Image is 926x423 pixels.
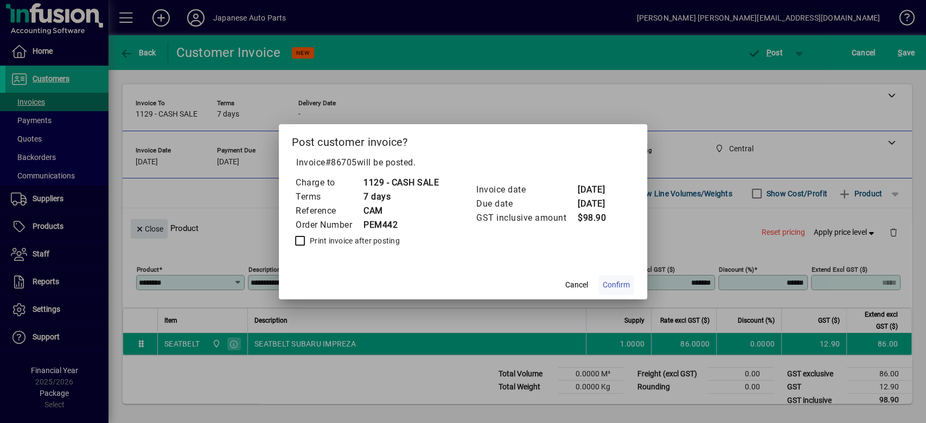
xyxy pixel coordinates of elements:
h2: Post customer invoice? [279,124,647,156]
td: Reference [295,204,363,218]
td: GST inclusive amount [476,211,577,225]
td: 7 days [363,190,439,204]
td: 1129 - CASH SALE [363,176,439,190]
span: Cancel [565,279,588,291]
td: $98.90 [577,211,621,225]
td: [DATE] [577,197,621,211]
td: Order Number [295,218,363,232]
label: Print invoice after posting [308,235,400,246]
button: Cancel [559,275,594,295]
td: Charge to [295,176,363,190]
td: Due date [476,197,577,211]
td: [DATE] [577,183,621,197]
td: PEM442 [363,218,439,232]
td: Terms [295,190,363,204]
button: Confirm [598,275,634,295]
td: CAM [363,204,439,218]
td: Invoice date [476,183,577,197]
span: Confirm [603,279,630,291]
span: #86705 [325,157,357,168]
p: Invoice will be posted . [292,156,634,169]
